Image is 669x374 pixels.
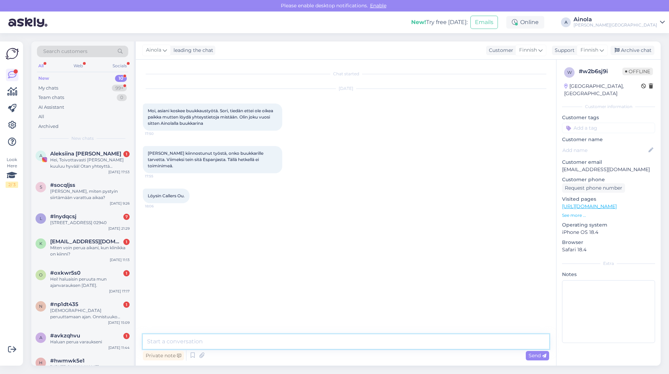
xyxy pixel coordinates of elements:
div: Extra [562,260,655,267]
div: [DATE] 17:17 [109,289,130,294]
div: 1 [123,333,130,339]
div: Chat started [143,71,549,77]
p: See more ... [562,212,655,219]
div: 10 [115,75,127,82]
span: #avkzqhvu [50,333,80,339]
span: w [567,70,572,75]
a: [URL][DOMAIN_NAME] [562,203,617,209]
div: My chats [38,85,58,92]
span: [PERSON_NAME] kiinnostunut työstä, onko buukkarille tarvetta. Viimeksi tein sitä Espanjasta. Täll... [148,151,264,168]
input: Add name [562,146,647,154]
div: 1 [123,270,130,276]
span: #np1dt435 [50,301,78,307]
div: Ainola [574,17,657,22]
div: Look Here [6,157,18,188]
span: #lnydqcsj [50,213,76,220]
a: Ainola[PERSON_NAME][GEOGRAPHIC_DATA] [574,17,665,28]
span: l [40,216,42,221]
div: Archive chat [610,46,654,55]
span: #hwmwk5e1 [50,358,85,364]
div: 1 [123,151,130,157]
span: Ainola [146,46,161,54]
div: Support [552,47,575,54]
div: Online [506,16,544,29]
div: [PERSON_NAME][GEOGRAPHIC_DATA] [574,22,657,28]
div: Customer information [562,104,655,110]
p: Notes [562,271,655,278]
div: [GEOGRAPHIC_DATA], [GEOGRAPHIC_DATA] [564,83,641,97]
div: AI Assistant [38,104,64,111]
span: Finnish [580,46,598,54]
div: Request phone number [562,183,625,193]
input: Add a tag [562,123,655,133]
span: n [39,304,43,309]
p: Browser [562,239,655,246]
div: Hei, Toivottavasti [PERSON_NAME] kuuluu hyvää! Otan yhteyttä [PERSON_NAME] tiimistä uuden, eksklu... [50,157,130,169]
p: Visited pages [562,196,655,203]
div: Customer [486,47,513,54]
div: Haluan perua varaukseni [50,339,130,345]
div: Team chats [38,94,64,101]
div: [DATE] 11:44 [108,345,130,350]
div: [DATE] 21:29 [108,226,130,231]
span: Send [529,352,546,359]
div: [STREET_ADDRESS] 02940 [50,220,130,226]
div: leading the chat [171,47,213,54]
span: Aleksiina Anni Juulia [50,151,121,157]
div: 2 / 3 [6,182,18,188]
div: [URL][DOMAIN_NAME] [50,364,130,370]
span: Moi, asiani koskee buukkaustyötä. Sori, tiedän ettei ole oikea paikka mutten löydä yhteystietoja ... [148,108,274,126]
div: A [561,17,571,27]
p: Customer tags [562,114,655,121]
div: Web [72,61,84,70]
div: Archived [38,123,59,130]
div: [DEMOGRAPHIC_DATA] peruuttamaan ajan. Onnistuuko tässä? [50,307,130,320]
span: 17:50 [145,131,171,136]
p: Safari 18.4 [562,246,655,253]
b: New! [411,19,426,25]
p: Operating system [562,221,655,229]
span: s [40,184,42,190]
span: h [39,360,43,365]
div: [DATE] 11:13 [110,257,130,262]
span: A [39,153,43,158]
span: 17:55 [145,174,171,179]
span: Offline [622,68,653,75]
div: 1 [123,239,130,245]
p: Customer email [562,159,655,166]
span: New chats [71,135,94,142]
div: 0 [117,94,127,101]
span: #socqljss [50,182,75,188]
div: Private note [143,351,184,360]
p: Customer name [562,136,655,143]
div: [DATE] 17:53 [108,169,130,175]
div: All [37,61,45,70]
span: 18:06 [145,204,171,209]
div: [PERSON_NAME], miten pystyin siirtämään varattua aikaa? [50,188,130,201]
div: 7 [123,214,130,220]
div: All [38,113,44,120]
div: New [38,75,49,82]
div: 99+ [112,85,127,92]
span: o [39,272,43,277]
div: [DATE] [143,85,549,92]
span: k [39,241,43,246]
span: a [39,335,43,340]
span: #oxkwr5s0 [50,270,80,276]
div: Hei! haluaisin peruuta mun ajanvarauksen [DATE]. [50,276,130,289]
div: [DATE] 15:09 [108,320,130,325]
span: Löysin Callers Ou. [148,193,185,198]
div: Miten voin perua aikani, kun klinikka on kiinni? [50,245,130,257]
img: Askly Logo [6,47,19,60]
p: Customer phone [562,176,655,183]
div: 1 [123,302,130,308]
div: Try free [DATE]: [411,18,468,26]
span: Search customers [43,48,87,55]
p: [EMAIL_ADDRESS][DOMAIN_NAME] [562,166,655,173]
span: Enable [368,2,389,9]
span: Finnish [519,46,537,54]
span: kohtapaivi@gmail.com [50,238,123,245]
div: Socials [111,61,128,70]
button: Emails [470,16,498,29]
p: iPhone OS 18.4 [562,229,655,236]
